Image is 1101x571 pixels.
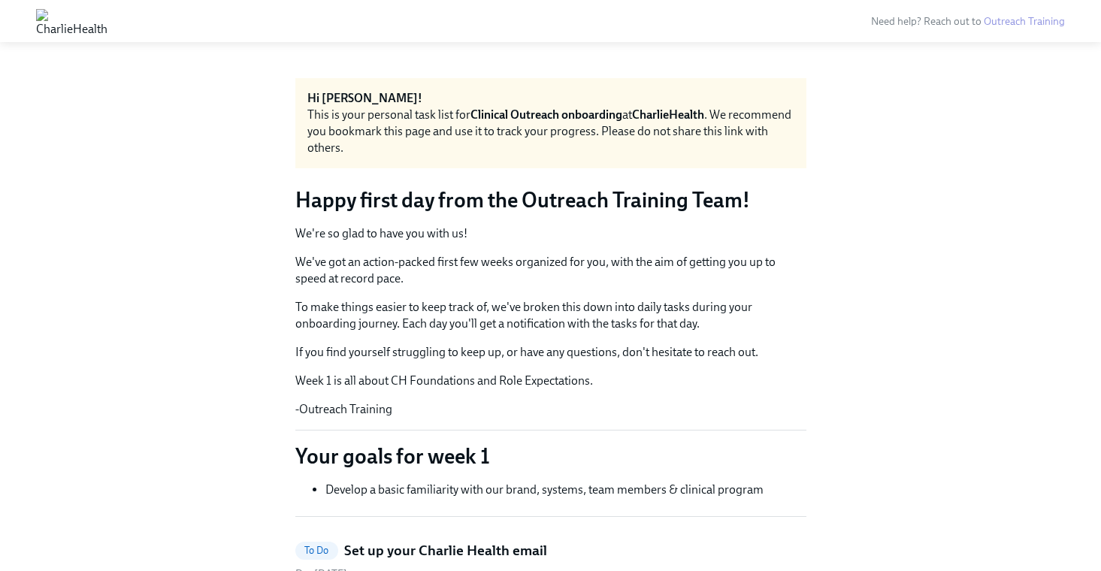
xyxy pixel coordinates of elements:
[307,91,422,105] strong: Hi [PERSON_NAME]!
[295,545,338,556] span: To Do
[325,482,806,498] li: Develop a basic familiarity with our brand, systems, team members & clinical program
[344,541,547,560] h5: Set up your Charlie Health email
[295,254,806,287] p: We've got an action-packed first few weeks organized for you, with the aim of getting you up to s...
[307,107,794,156] div: This is your personal task list for at . We recommend you bookmark this page and use it to track ...
[295,225,806,242] p: We're so glad to have you with us!
[632,107,704,122] strong: CharlieHealth
[470,107,622,122] strong: Clinical Outreach onboarding
[295,443,806,470] p: Your goals for week 1
[295,186,806,213] h3: Happy first day from the Outreach Training Team!
[295,401,806,418] p: -Outreach Training
[295,299,806,332] p: To make things easier to keep track of, we've broken this down into daily tasks during your onboa...
[984,15,1065,28] a: Outreach Training
[295,373,806,389] p: Week 1 is all about CH Foundations and Role Expectations.
[871,15,1065,28] span: Need help? Reach out to
[36,9,107,33] img: CharlieHealth
[295,344,806,361] p: If you find yourself struggling to keep up, or have any questions, don't hesitate to reach out.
